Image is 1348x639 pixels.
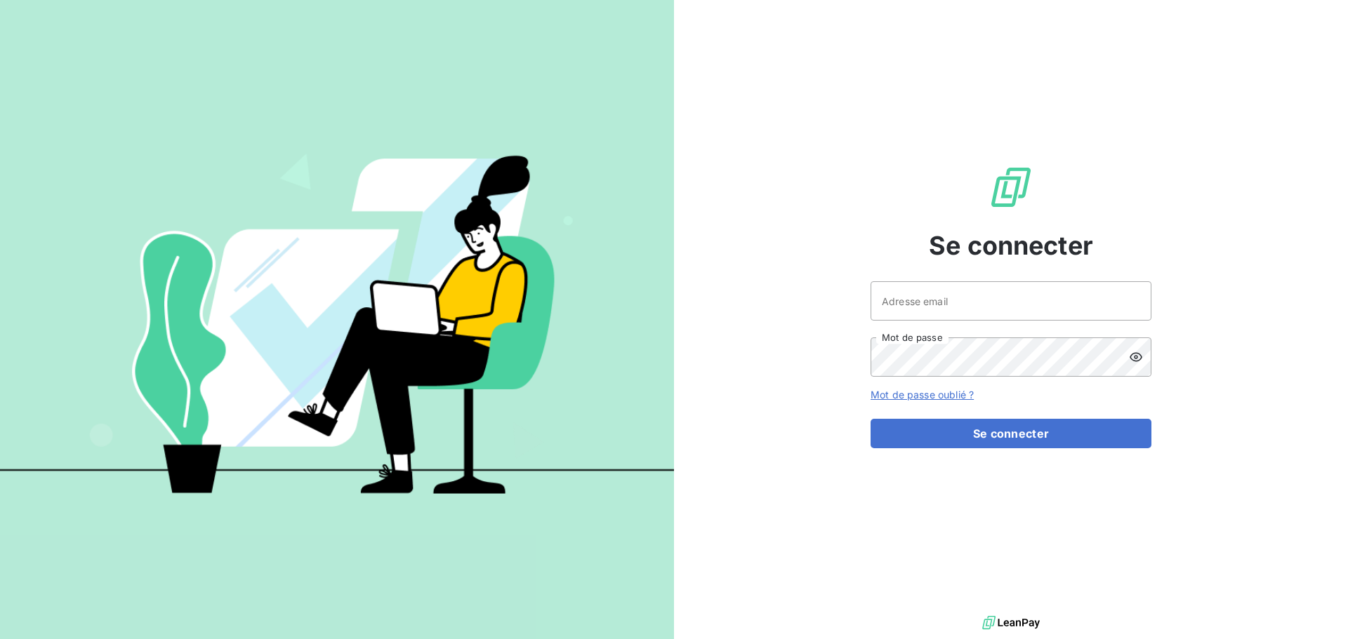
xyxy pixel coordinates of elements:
button: Se connecter [871,419,1151,448]
img: Logo LeanPay [989,165,1033,210]
img: logo [982,612,1040,633]
span: Se connecter [929,227,1093,264]
input: placeholder [871,281,1151,321]
a: Mot de passe oublié ? [871,389,974,401]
